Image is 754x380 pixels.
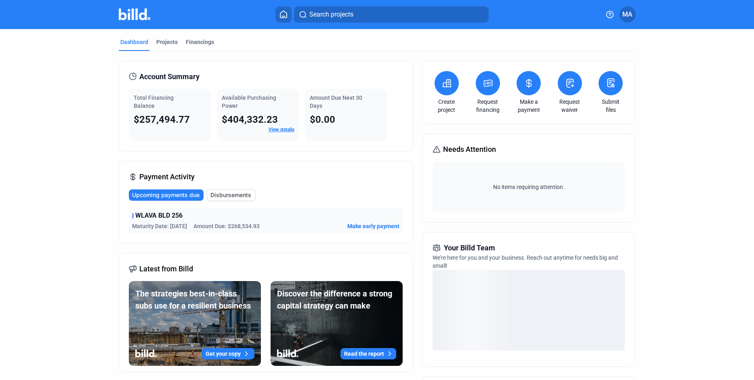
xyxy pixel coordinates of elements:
button: Read the report [340,348,396,359]
span: Upcoming payments due [132,191,200,199]
div: Financings [186,38,214,46]
button: Make early payment [347,222,399,230]
img: Billd Company Logo [119,8,151,20]
span: Needs Attention [443,144,496,155]
span: Amount Due Next 30 Days [310,94,362,109]
div: Projects [156,38,178,46]
span: Payment Activity [139,171,195,183]
span: Search projects [309,10,353,19]
a: View details [269,127,294,132]
div: The strategies best-in-class subs use for a resilient business [135,288,254,312]
span: Total Financing Balance [134,94,174,109]
span: Maturity Date: [DATE] [132,222,187,230]
button: Disbursements [207,189,256,201]
span: We're here for you and your business. Reach out anytime for needs big and small! [433,254,618,269]
div: loading [433,270,625,351]
a: Request financing [474,98,502,114]
a: Create project [433,98,461,114]
a: Request waiver [556,98,584,114]
div: Discover the difference a strong capital strategy can make [277,288,396,312]
span: Your Billd Team [444,242,495,254]
span: $257,494.77 [134,114,190,125]
span: Account Summary [139,71,200,82]
a: Make a payment [515,98,543,114]
span: Available Purchasing Power [222,94,276,109]
a: Submit files [596,98,625,114]
span: Amount Due: $268,534.93 [193,222,260,230]
span: MA [622,10,632,19]
button: Upcoming payments due [129,189,204,201]
span: Latest from Billd [139,263,193,275]
button: Search projects [294,6,489,23]
div: Dashboard [120,38,148,46]
span: No items requiring attention. [436,183,622,191]
button: Get your copy [202,348,254,359]
span: Disbursements [210,191,251,199]
span: $404,332.23 [222,114,278,125]
button: MA [620,6,636,23]
span: $0.00 [310,114,335,125]
span: WLAVA BLD 256 [135,211,183,220]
